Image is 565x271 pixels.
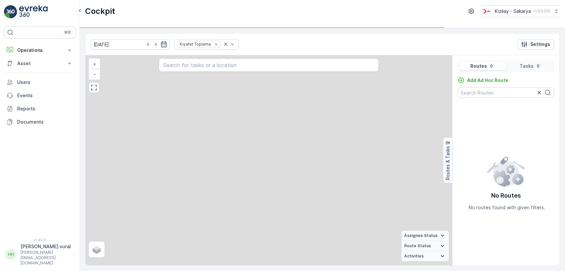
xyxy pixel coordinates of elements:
img: logo [4,5,17,19]
p: [PERSON_NAME][EMAIL_ADDRESS][DOMAIN_NAME] [21,250,71,266]
p: Routes & Tasks [445,146,451,180]
a: Users [4,76,75,89]
a: Reports [4,102,75,115]
p: ⌘B [64,30,71,35]
span: Activities [404,253,424,259]
p: Asset [17,60,62,67]
a: Layers [89,242,104,257]
p: Events [17,92,73,99]
img: k%C4%B1z%C4%B1lay_DTAvauz.png [481,8,492,15]
p: Add Ad Hoc Route [467,77,508,84]
div: HH [6,249,16,260]
p: [PERSON_NAME].vural [21,243,71,250]
p: Tasks [520,63,534,69]
a: Zoom In [89,59,99,69]
span: Route Status [404,243,431,249]
input: Search Routes [458,87,554,98]
button: HH[PERSON_NAME].vural[PERSON_NAME][EMAIL_ADDRESS][DOMAIN_NAME] [4,243,75,266]
img: config error [487,155,525,187]
span: − [93,71,96,77]
button: Asset [4,57,75,70]
p: Users [17,79,73,86]
input: Search for tasks or a location [159,58,379,72]
p: Reports [17,105,73,112]
img: logo_light-DOdMpM7g.png [19,5,48,19]
input: dd/mm/yyyy [91,39,170,50]
p: 0 [536,63,540,69]
p: Operations [17,47,62,54]
p: ( +03:00 ) [534,9,550,14]
button: Operations [4,44,75,57]
a: Documents [4,115,75,129]
span: + [93,61,96,67]
p: No routes found with given filters. [469,204,545,211]
p: Documents [17,119,73,125]
a: Zoom Out [89,69,99,79]
button: Kızılay - Sakarya(+03:00) [481,5,560,17]
div: Remove Kıyafet Toplama [212,42,220,47]
summary: Assignee Status [401,231,449,241]
p: No Routes [491,191,521,200]
p: 0 [490,63,494,69]
a: Add Ad Hoc Route [458,77,508,84]
div: Kıyafet Toplama [178,41,212,47]
p: Settings [530,41,550,48]
a: Events [4,89,75,102]
p: Cockpit [85,6,115,17]
summary: Route Status [401,241,449,251]
p: Routes [470,63,487,69]
summary: Activities [401,251,449,261]
span: Assignee Status [404,233,438,238]
p: Kızılay - Sakarya [495,8,531,15]
button: Settings [517,39,554,50]
span: v 1.49.0 [4,238,75,242]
